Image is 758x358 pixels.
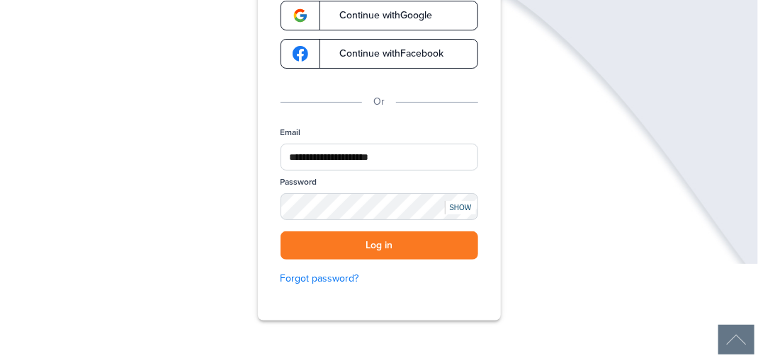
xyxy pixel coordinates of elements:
[281,144,478,171] input: Email
[293,8,308,23] img: google-logo
[281,231,478,260] button: Log in
[445,201,476,214] div: SHOW
[718,325,754,354] img: Back to Top
[326,11,433,21] span: Continue with Google
[373,94,385,110] p: Or
[281,39,478,69] a: google-logoContinue withFacebook
[293,46,308,62] img: google-logo
[281,176,317,188] label: Password
[281,193,478,220] input: Password
[326,49,444,59] span: Continue with Facebook
[281,271,478,287] a: Forgot password?
[281,127,301,139] label: Email
[718,325,754,354] div: Scroll Back to Top
[281,1,478,30] a: google-logoContinue withGoogle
